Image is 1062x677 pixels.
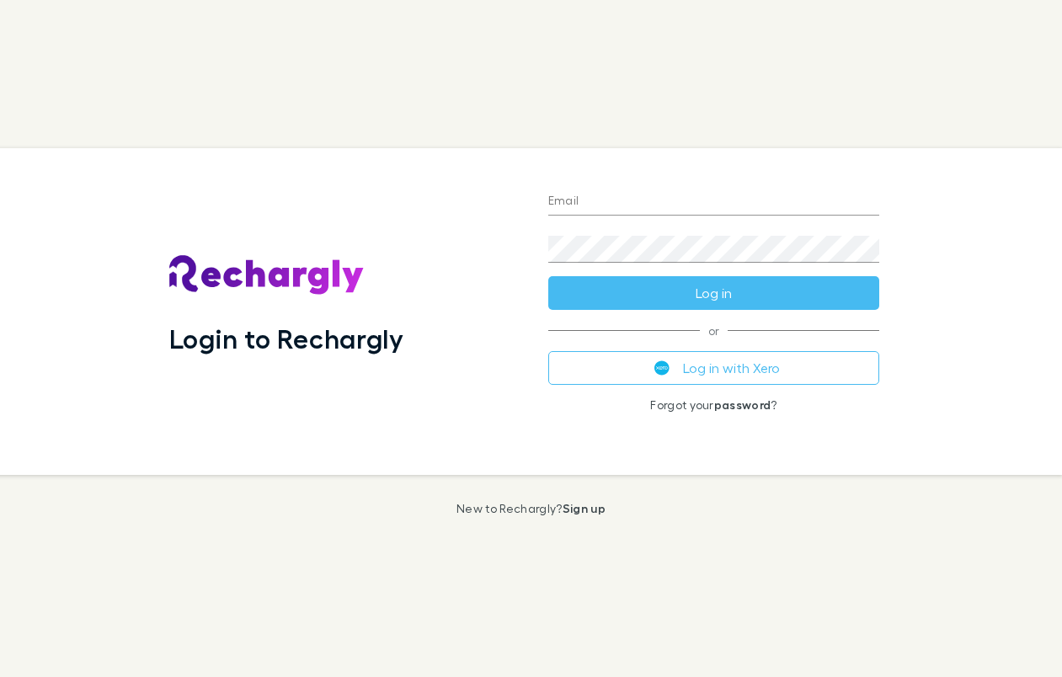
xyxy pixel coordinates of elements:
button: Log in with Xero [548,351,880,385]
a: Sign up [563,501,606,515]
img: Rechargly's Logo [169,255,365,296]
a: password [714,397,771,412]
img: Xero's logo [654,360,670,376]
button: Log in [548,276,880,310]
span: or [548,330,880,331]
p: New to Rechargly? [456,502,606,515]
h1: Login to Rechargly [169,323,404,354]
p: Forgot your ? [548,398,880,412]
